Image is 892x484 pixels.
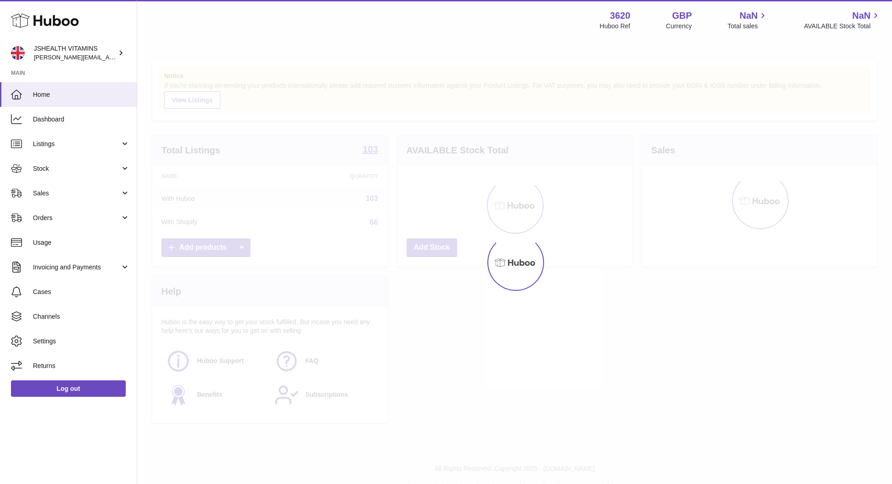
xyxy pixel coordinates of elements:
[672,10,692,22] strong: GBP
[34,44,116,62] div: JSHEALTH VITAMINS
[33,337,130,346] span: Settings
[610,10,630,22] strong: 3620
[33,115,130,124] span: Dashboard
[600,22,630,31] div: Huboo Ref
[33,312,130,321] span: Channels
[727,10,768,31] a: NaN Total sales
[852,10,871,22] span: NaN
[727,22,768,31] span: Total sales
[33,263,120,272] span: Invoicing and Payments
[804,22,881,31] span: AVAILABLE Stock Total
[11,46,25,60] img: francesca@jshealthvitamins.com
[33,238,130,247] span: Usage
[33,140,120,148] span: Listings
[33,90,130,99] span: Home
[11,380,126,397] a: Log out
[33,214,120,222] span: Orders
[804,10,881,31] a: NaN AVAILABLE Stock Total
[739,10,758,22] span: NaN
[33,164,120,173] span: Stock
[33,189,120,198] span: Sales
[33,362,130,370] span: Returns
[33,288,130,296] span: Cases
[666,22,692,31] div: Currency
[34,53,183,61] span: [PERSON_NAME][EMAIL_ADDRESS][DOMAIN_NAME]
